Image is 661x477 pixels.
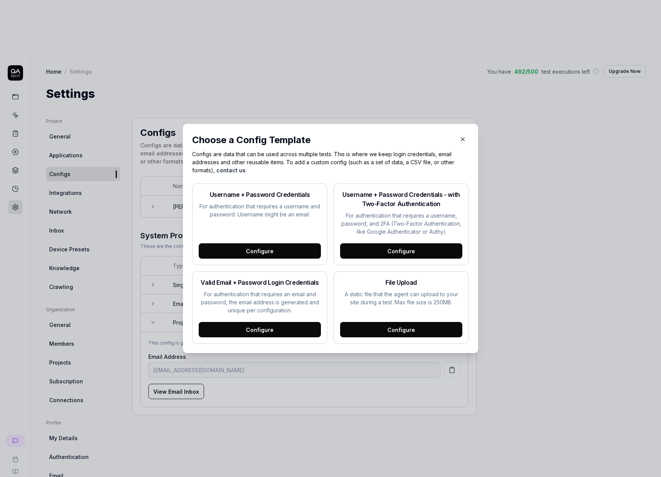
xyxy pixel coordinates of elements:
[457,133,469,145] button: Close Modal
[340,278,462,287] h2: File Upload
[199,190,321,199] h2: Username + Password Credentials
[199,202,321,218] p: For authentication that requires a username and password. Username might be an email.
[340,243,462,259] div: Configure
[340,322,462,337] div: Configure
[199,290,321,314] p: For authentication that requires an email and password, the email address is generated and unique...
[340,290,462,306] p: A static file that the agent can upload to your site during a test. Max file size is 250MB.
[199,322,321,337] div: Configure
[192,133,453,147] div: Choose a Config Template
[340,211,462,236] p: For authentication that requires a username, password, and 2FA (Two-Factor Authentication, like G...
[334,271,469,344] button: File UploadA static file that the agent can upload to your site during a test. Max file size is 2...
[192,183,327,265] button: Username + Password CredentialsFor authentication that requires a username and password. Username...
[334,183,469,265] button: Username + Password Credentials - with Two-Factor AuthenticationFor authentication that requires ...
[199,278,321,287] h2: Valid Email + Password Login Credentials
[216,167,246,173] a: contact us
[199,243,321,259] div: Configure
[192,150,469,174] p: Configs are data that can be used across multiple tests. This is where we keep login credentials,...
[340,190,462,208] h2: Username + Password Credentials - with Two-Factor Authentication
[192,271,327,344] button: Valid Email + Password Login CredentialsFor authentication that requires an email and password, t...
